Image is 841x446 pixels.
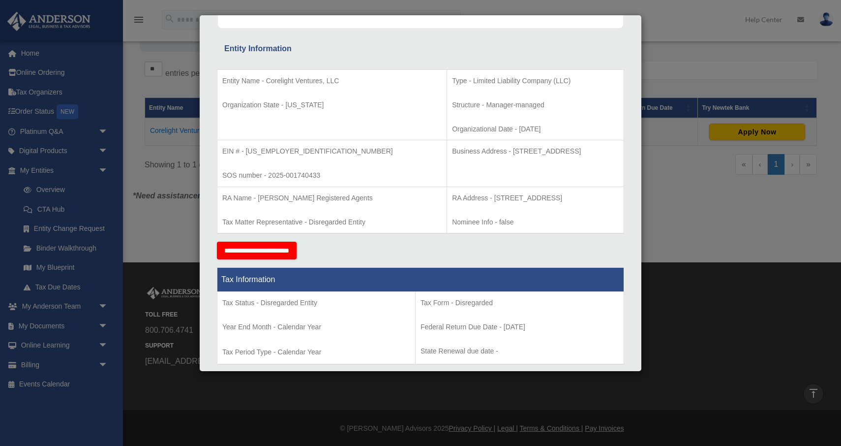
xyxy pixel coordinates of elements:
[222,145,442,158] p: EIN # - [US_EMPLOYER_IDENTIFICATION_NUMBER]
[420,321,619,333] p: Federal Return Due Date - [DATE]
[452,192,619,204] p: RA Address - [STREET_ADDRESS]
[222,75,442,87] p: Entity Name - Corelight Ventures, LLC
[452,216,619,228] p: Nominee Info - false
[222,192,442,204] p: RA Name - [PERSON_NAME] Registered Agents
[452,123,619,135] p: Organizational Date - [DATE]
[222,216,442,228] p: Tax Matter Representative - Disregarded Entity
[420,345,619,357] p: State Renewal due date -
[420,297,619,309] p: Tax Form - Disregarded
[222,321,410,333] p: Year End Month - Calendar Year
[217,292,416,365] td: Tax Period Type - Calendar Year
[222,99,442,111] p: Organization State - [US_STATE]
[222,297,410,309] p: Tax Status - Disregarded Entity
[217,268,624,292] th: Tax Information
[452,75,619,87] p: Type - Limited Liability Company (LLC)
[452,145,619,158] p: Business Address - [STREET_ADDRESS]
[222,169,442,182] p: SOS number - 2025-001740433
[224,42,617,56] div: Entity Information
[452,99,619,111] p: Structure - Manager-managed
